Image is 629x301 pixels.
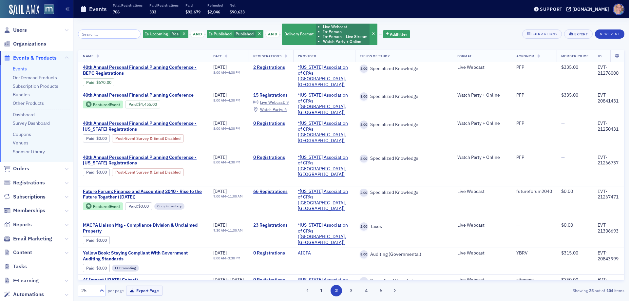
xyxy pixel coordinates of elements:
[561,222,573,228] span: $0.00
[531,32,557,36] div: Bulk Actions
[598,250,619,262] div: EVT-20843999
[360,285,372,296] button: 4
[113,9,120,14] span: 706
[253,92,289,98] a: 15 Registrations
[83,189,204,200] a: Future Forum: Finance and Accounting 2040 - Rise to the Future Together ([DATE])
[561,120,565,126] span: —
[13,277,39,284] span: E-Learning
[598,189,619,200] div: EVT-21267471
[561,250,578,256] span: $315.00
[4,54,57,62] a: Events & Products
[457,65,507,70] div: Live Webcast
[83,134,110,142] div: Paid: 0 - $0
[4,291,44,298] a: Automations
[253,222,289,228] a: 23 Registrations
[598,277,619,289] div: EVT-21100887
[213,194,243,198] div: –
[213,160,226,164] time: 8:00 AM
[4,27,27,34] a: Users
[298,155,351,178] a: *[US_STATE] Association of CPAs ([GEOGRAPHIC_DATA], [GEOGRAPHIC_DATA])
[228,256,240,260] time: 3:30 PM
[81,287,96,294] div: 25
[298,189,351,212] span: *Maryland Association of CPAs (Timonium, MD)
[83,65,204,76] a: 40th Annual Personal Financial Planning Conference - BEPC Registrations
[112,168,184,176] div: Post-Event Survey
[89,5,107,13] h1: Events
[112,265,139,271] div: FL Promoting
[96,238,107,243] span: $0.00
[360,54,390,58] span: Fields Of Study
[228,98,240,103] time: 4:30 PM
[360,277,368,285] span: 5.40
[213,92,227,98] span: [DATE]
[4,40,46,47] a: Organizations
[213,194,226,198] time: 9:00 AM
[128,102,137,107] a: Paid
[13,193,46,200] span: Subscriptions
[368,224,382,230] span: Taxes
[595,29,624,39] button: New Event
[230,3,245,8] p: Net
[44,4,54,14] img: SailAMX
[375,285,387,296] button: 5
[598,92,619,104] div: EVT-20841431
[595,30,624,36] a: New Event
[236,31,254,36] span: Published
[96,80,111,85] span: $670.00
[360,222,368,231] span: 2.00
[207,3,223,8] p: Refunded
[213,277,227,283] span: [DATE]
[189,31,206,37] button: and
[128,204,139,209] span: :
[86,170,94,175] a: Paid
[149,3,179,8] p: Paid Registrations
[4,235,52,242] a: Email Marketing
[83,168,110,176] div: Paid: 0 - $0
[83,78,114,86] div: Paid: 3 - $67000
[516,155,552,160] div: PFP
[298,121,351,143] a: *[US_STATE] Association of CPAs ([GEOGRAPHIC_DATA], [GEOGRAPHIC_DATA])
[228,126,240,131] time: 4:30 PM
[284,31,314,36] span: Delivery Format
[213,160,240,164] div: –
[83,202,123,211] div: Featured Event
[230,9,245,14] span: $90,633
[13,207,45,214] span: Memberships
[298,222,351,245] a: *[US_STATE] Association of CPAs ([GEOGRAPHIC_DATA], [GEOGRAPHIC_DATA])
[368,122,418,128] span: Specialized Knowledge
[213,70,226,75] time: 8:00 AM
[298,155,351,178] span: *Maryland Association of CPAs (Timonium, MD)
[230,277,244,283] span: [DATE]
[78,29,141,39] input: Search…
[316,285,327,296] button: 1
[207,30,263,38] div: Published
[298,189,351,212] a: *[US_STATE] Association of CPAs ([GEOGRAPHIC_DATA], [GEOGRAPHIC_DATA])
[86,266,96,271] span: :
[213,54,222,58] span: Date
[298,277,351,300] a: *[US_STATE] Association of CPAs ([GEOGRAPHIC_DATA], [GEOGRAPHIC_DATA])
[4,249,32,256] a: Content
[253,65,289,70] a: 2 Registrations
[368,252,421,257] span: Auditing (Governmental)
[368,156,418,161] span: Specialized Knowledge
[83,250,204,262] a: Yellow Book: Staying Compliant With Government Auditing Standards
[516,54,535,58] span: Acronym
[561,188,573,194] span: $0.00
[516,189,552,195] div: futureforum2040
[108,288,124,293] label: per page
[598,222,619,234] div: EVT-21306693
[253,250,289,256] a: 0 Registrations
[516,121,552,126] div: PFP
[516,92,552,98] div: PFP
[154,203,184,210] div: Complimentary
[522,29,562,39] button: Bulk Actions
[253,277,289,283] a: 0 Registrations
[83,101,123,109] div: Featured Event
[185,9,200,14] span: $92,679
[93,205,120,208] div: Featured Event
[574,32,588,36] div: Export
[253,54,282,58] span: Registrations
[96,170,107,175] span: $0.00
[540,6,562,12] div: Support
